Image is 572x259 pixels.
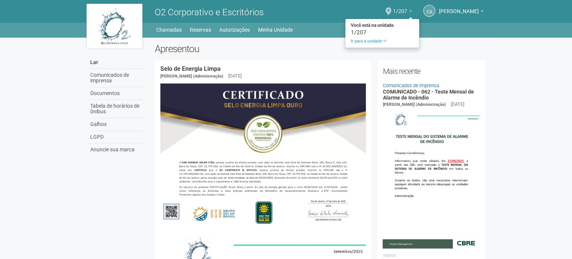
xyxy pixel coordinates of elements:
[393,9,412,15] a: 1/207
[90,59,98,65] font: Lar
[383,89,474,100] a: COMUNICADO - 062 - Teste Mensal de Alarme de Incêndio
[190,27,211,33] font: Reservas
[88,87,144,100] a: Documentos
[90,146,135,152] font: Anuncie sua marca
[155,43,199,54] font: Apresentou
[155,7,263,18] font: O2 Corporativo e Escritórios
[351,29,367,36] font: 1/207
[88,56,144,69] a: Lar
[90,134,104,140] font: LGPD
[88,100,144,118] a: Tabela de horários de ônibus
[383,102,446,107] font: [PERSON_NAME] (Administração)
[156,25,182,35] a: Chamadas
[393,8,407,14] font: 1/207
[426,9,432,15] font: CA
[160,83,366,229] img: COMUNICADO%20-%20054%20-%20Selo%20de%20Energia%20Limpa%20-%20P%C3%A1g.%202.jpg
[383,67,420,76] font: Mais recente
[423,5,435,17] a: CA
[160,65,221,72] a: Selo de Energia Limpa
[219,25,250,35] a: Autorizações
[88,131,144,143] a: LGPD
[90,72,129,83] font: Comunicados de imprensa
[393,1,407,14] span: 1/207
[383,83,439,88] a: Comunicados de imprensa
[160,74,223,79] font: [PERSON_NAME] (Administração)
[439,1,479,14] span: Andréa Cunha
[383,108,480,248] img: COMUNICADO%20-%20062%20-%20Teste%20Mensal%20do%20Alarme%20de%20Inc%C3%AAndio.jpg
[450,101,464,107] font: [DATE]
[383,254,395,258] font: Anexos
[351,39,382,44] font: Ir para a unidade
[258,25,293,35] a: Minha Unidade
[90,103,139,114] font: Tabela de horários de ônibus
[87,4,142,48] img: logo.jpg
[90,90,120,96] font: Documentos
[88,143,144,156] a: Anuncie sua marca
[258,27,293,33] font: Minha Unidade
[345,37,419,46] a: Ir para a unidade
[351,23,395,28] font: Você está na unidade.
[90,121,107,127] font: Galhos
[88,118,144,131] a: Galhos
[156,27,182,33] font: Chamadas
[190,25,211,35] a: Reservas
[88,69,144,87] a: Comunicados de imprensa
[228,73,242,79] font: [DATE]
[219,27,250,33] font: Autorizações
[439,9,484,15] a: [PERSON_NAME]
[439,8,479,14] font: [PERSON_NAME]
